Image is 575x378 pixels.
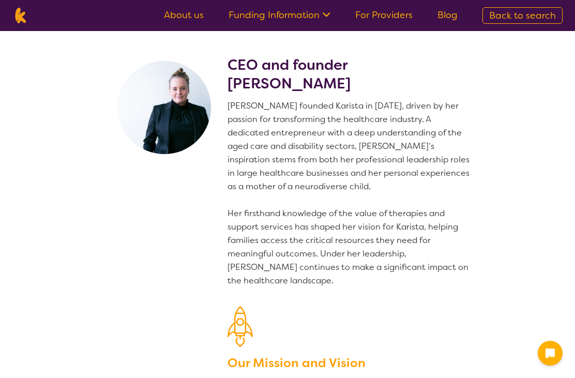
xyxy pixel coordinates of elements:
[228,354,474,372] h3: Our Mission and Vision
[229,9,330,21] a: Funding Information
[164,9,204,21] a: About us
[482,7,563,24] a: Back to search
[228,56,474,93] h2: CEO and founder [PERSON_NAME]
[489,9,556,22] span: Back to search
[228,306,253,347] img: Our Mission
[437,9,458,21] a: Blog
[355,9,413,21] a: For Providers
[228,99,474,288] p: [PERSON_NAME] founded Karista in [DATE], driven by her passion for transforming the healthcare in...
[12,8,28,23] img: Karista logo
